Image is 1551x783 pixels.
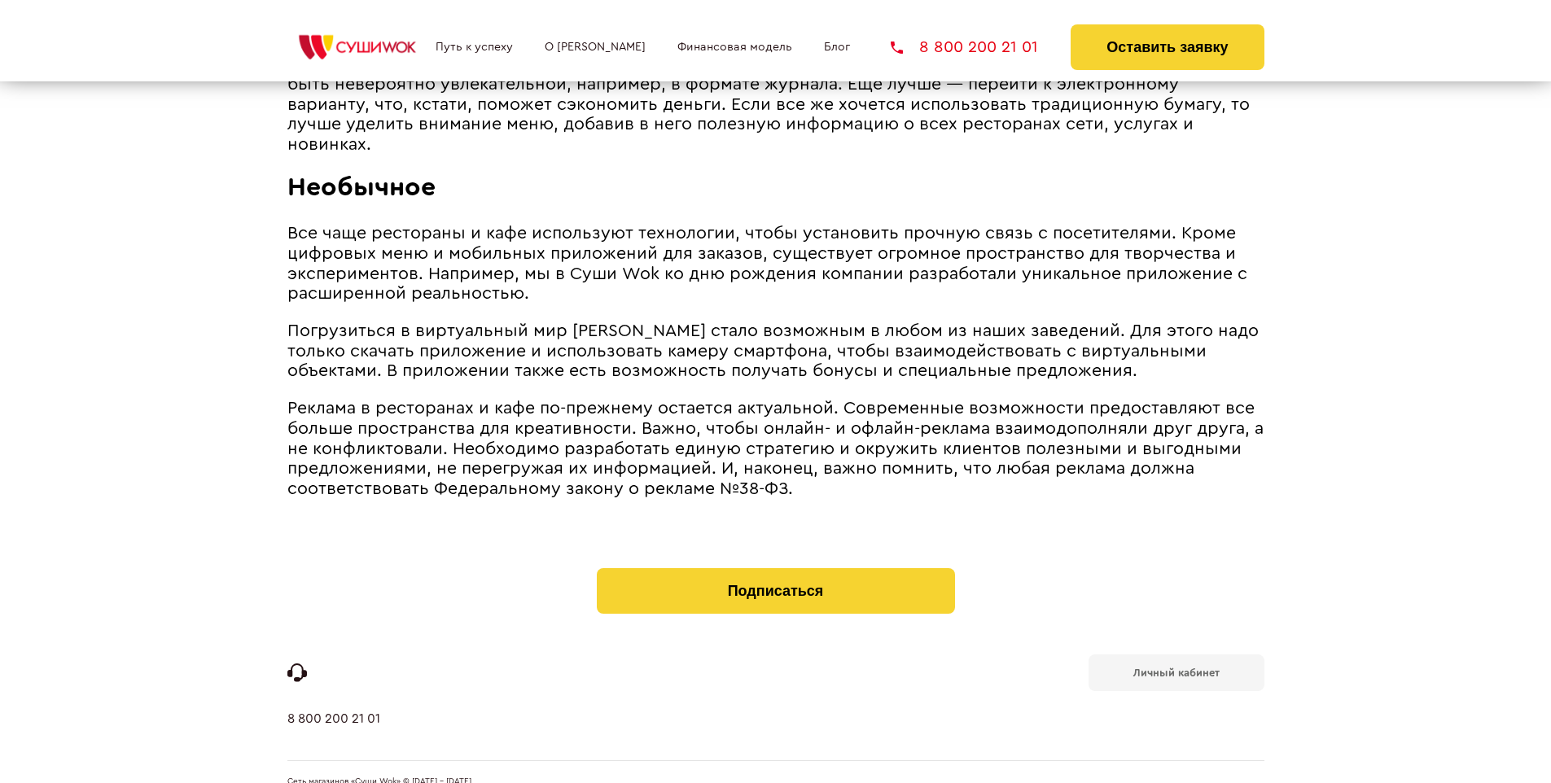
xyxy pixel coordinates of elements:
[287,400,1264,496] span: Реклама в ресторанах и кафе по-прежнему остается актуальной. Современные возможности предоставляю...
[677,41,792,54] a: Финансовая модель
[824,41,850,54] a: Блог
[287,322,1259,379] span: Погрузиться в виртуальный мир [PERSON_NAME] стало возможным в любом из наших заведений. Для этого...
[1089,654,1264,691] a: Личный кабинет
[1071,24,1264,70] button: Оставить заявку
[891,39,1038,55] a: 8 800 200 21 01
[287,174,436,200] span: Необычное
[436,41,513,54] a: Путь к успеху
[287,36,1260,153] span: Трудно представить гостя, который листает бумажные брошюры, ожидая заказ. Вместо этого они, скоре...
[597,568,955,614] button: Подписаться
[1133,667,1220,678] b: Личный кабинет
[919,39,1038,55] span: 8 800 200 21 01
[287,711,380,760] a: 8 800 200 21 01
[545,41,646,54] a: О [PERSON_NAME]
[287,225,1247,302] span: Все чаще рестораны и кафе используют технологии, чтобы установить прочную связь с посетителями. К...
